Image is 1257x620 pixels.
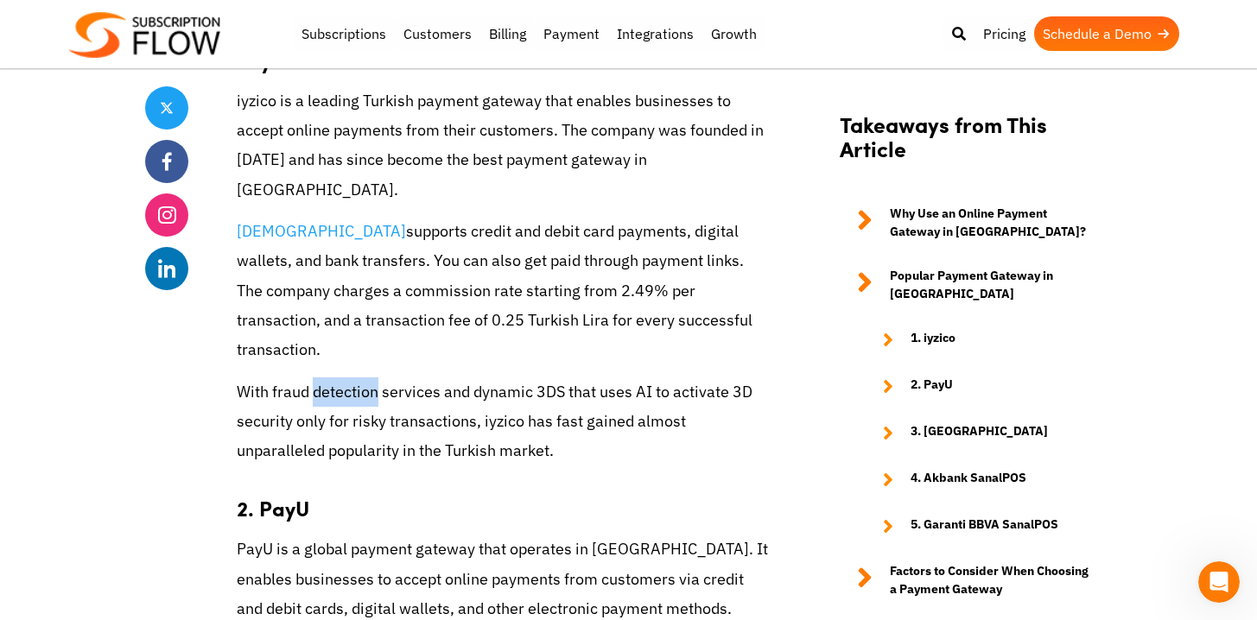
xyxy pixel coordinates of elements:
strong: 3. [GEOGRAPHIC_DATA] [911,422,1048,443]
a: Subscriptions [293,16,395,51]
h2: Takeaways from This Article [840,111,1095,179]
strong: Factors to Consider When Choosing a Payment Gateway [890,562,1095,598]
a: 2. PayU [866,376,1095,396]
a: Growth [702,16,765,51]
a: Payment [535,16,608,51]
a: Integrations [608,16,702,51]
p: With fraud detection services and dynamic 3DS that uses AI to activate 3D security only for risky... [237,377,769,466]
a: Customers [395,16,480,51]
strong: Popular Payment Gateway in [GEOGRAPHIC_DATA] [890,267,1095,303]
strong: 1. iyzico [911,329,955,350]
a: 4. Akbank SanalPOS [866,469,1095,490]
strong: 2. PayU [911,376,953,396]
a: 5. Garanti BBVA SanalPOS [866,516,1095,536]
a: Schedule a Demo [1034,16,1179,51]
a: [DEMOGRAPHIC_DATA] [237,221,406,241]
p: supports credit and debit card payments, digital wallets, and bank transfers. You can also get pa... [237,217,769,364]
a: 1. iyzico [866,329,1095,350]
strong: 2. PayU [237,493,309,522]
a: Popular Payment Gateway in [GEOGRAPHIC_DATA] [840,267,1095,303]
strong: Why Use an Online Payment Gateway in [GEOGRAPHIC_DATA]? [890,205,1095,241]
iframe: Intercom live chat [1198,561,1240,603]
a: Billing [480,16,535,51]
a: Pricing [974,16,1034,51]
strong: 5. Garanti BBVA SanalPOS [911,516,1058,536]
a: Why Use an Online Payment Gateway in [GEOGRAPHIC_DATA]? [840,205,1095,241]
a: 3. [GEOGRAPHIC_DATA] [866,422,1095,443]
strong: 4. Akbank SanalPOS [911,469,1026,490]
p: iyzico is a leading Turkish payment gateway that enables businesses to accept online payments fro... [237,86,769,205]
a: Factors to Consider When Choosing a Payment Gateway [840,562,1095,598]
img: Subscriptionflow [69,12,220,58]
